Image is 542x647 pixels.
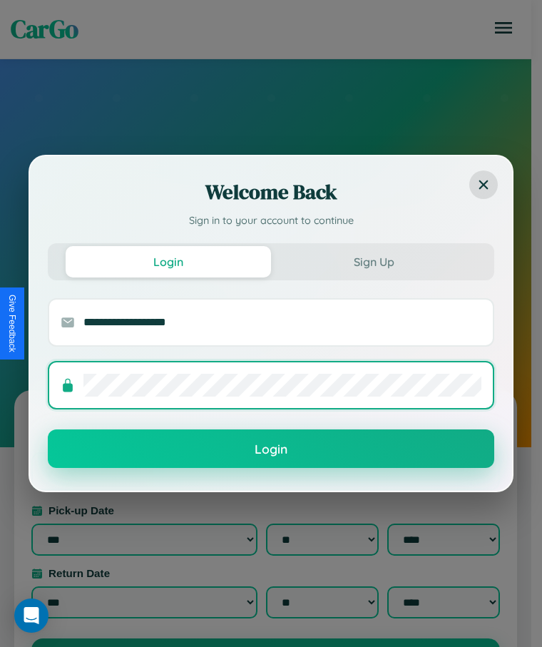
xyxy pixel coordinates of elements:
p: Sign in to your account to continue [48,213,494,229]
button: Login [66,246,271,277]
h2: Welcome Back [48,178,494,206]
div: Open Intercom Messenger [14,598,48,633]
button: Login [48,429,494,468]
button: Sign Up [271,246,476,277]
div: Give Feedback [7,295,17,352]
